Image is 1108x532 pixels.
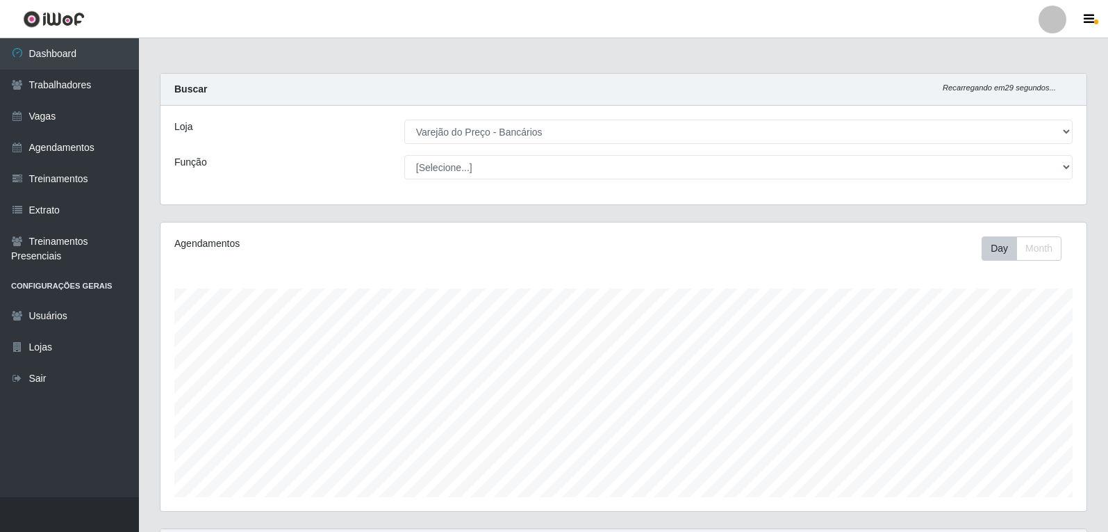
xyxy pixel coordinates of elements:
[174,155,207,170] label: Função
[23,10,85,28] img: CoreUI Logo
[174,120,192,134] label: Loja
[982,236,1061,261] div: First group
[174,83,207,95] strong: Buscar
[982,236,1073,261] div: Toolbar with button groups
[174,236,536,251] div: Agendamentos
[1016,236,1061,261] button: Month
[943,83,1056,92] i: Recarregando em 29 segundos...
[982,236,1017,261] button: Day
